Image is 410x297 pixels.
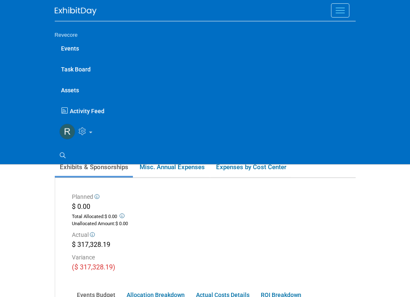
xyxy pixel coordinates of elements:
[72,240,351,251] div: $ 317,328.19
[211,158,291,176] a: Expenses by Cost Center
[72,231,351,240] div: Actual
[115,221,128,226] span: $ 0.00
[331,3,349,18] button: Menu
[59,124,75,140] img: Rachael Sires
[72,221,351,227] div: :
[72,221,114,226] span: Unallocated Amount
[55,58,356,79] a: Task Board
[59,100,356,117] a: Activity Feed
[55,7,97,15] img: ExhibitDay
[72,263,115,271] span: ($ 317,328.19)
[55,79,356,100] a: Assets
[70,108,104,114] span: Activity Feed
[72,203,90,211] span: $ 0.00
[104,214,117,219] span: $ 0.00
[72,253,351,263] div: Variance
[55,38,356,58] a: Events
[55,158,133,176] a: Exhibits & Sponsorships
[135,158,209,176] a: Misc. Annual Expenses
[55,32,78,38] span: Revecore
[72,193,351,202] div: Planned
[72,212,351,220] div: Total Allocated:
